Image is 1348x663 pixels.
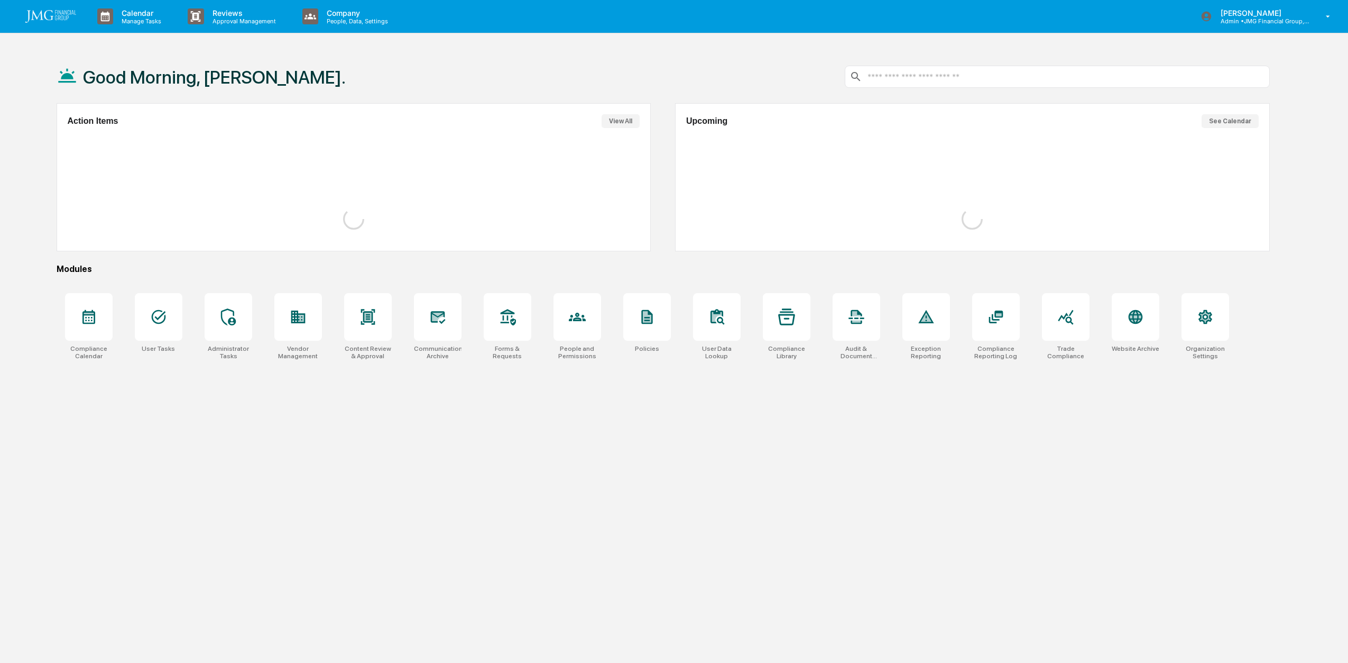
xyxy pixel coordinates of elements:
[204,17,281,25] p: Approval Management
[484,345,531,360] div: Forms & Requests
[1181,345,1229,360] div: Organization Settings
[763,345,810,360] div: Compliance Library
[83,67,346,88] h1: Good Morning, [PERSON_NAME].
[57,264,1270,274] div: Modules
[902,345,950,360] div: Exception Reporting
[318,8,393,17] p: Company
[1202,114,1259,128] button: See Calendar
[204,8,281,17] p: Reviews
[635,345,659,352] div: Policies
[1112,345,1159,352] div: Website Archive
[686,116,727,126] h2: Upcoming
[833,345,880,360] div: Audit & Document Logs
[65,345,113,360] div: Compliance Calendar
[142,345,175,352] div: User Tasks
[693,345,741,360] div: User Data Lookup
[972,345,1020,360] div: Compliance Reporting Log
[68,116,118,126] h2: Action Items
[1212,8,1310,17] p: [PERSON_NAME]
[274,345,322,360] div: Vendor Management
[602,114,640,128] button: View All
[113,8,167,17] p: Calendar
[344,345,392,360] div: Content Review & Approval
[25,10,76,23] img: logo
[553,345,601,360] div: People and Permissions
[205,345,252,360] div: Administrator Tasks
[414,345,461,360] div: Communications Archive
[1212,17,1310,25] p: Admin • JMG Financial Group, Ltd.
[318,17,393,25] p: People, Data, Settings
[1042,345,1090,360] div: Trade Compliance
[113,17,167,25] p: Manage Tasks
